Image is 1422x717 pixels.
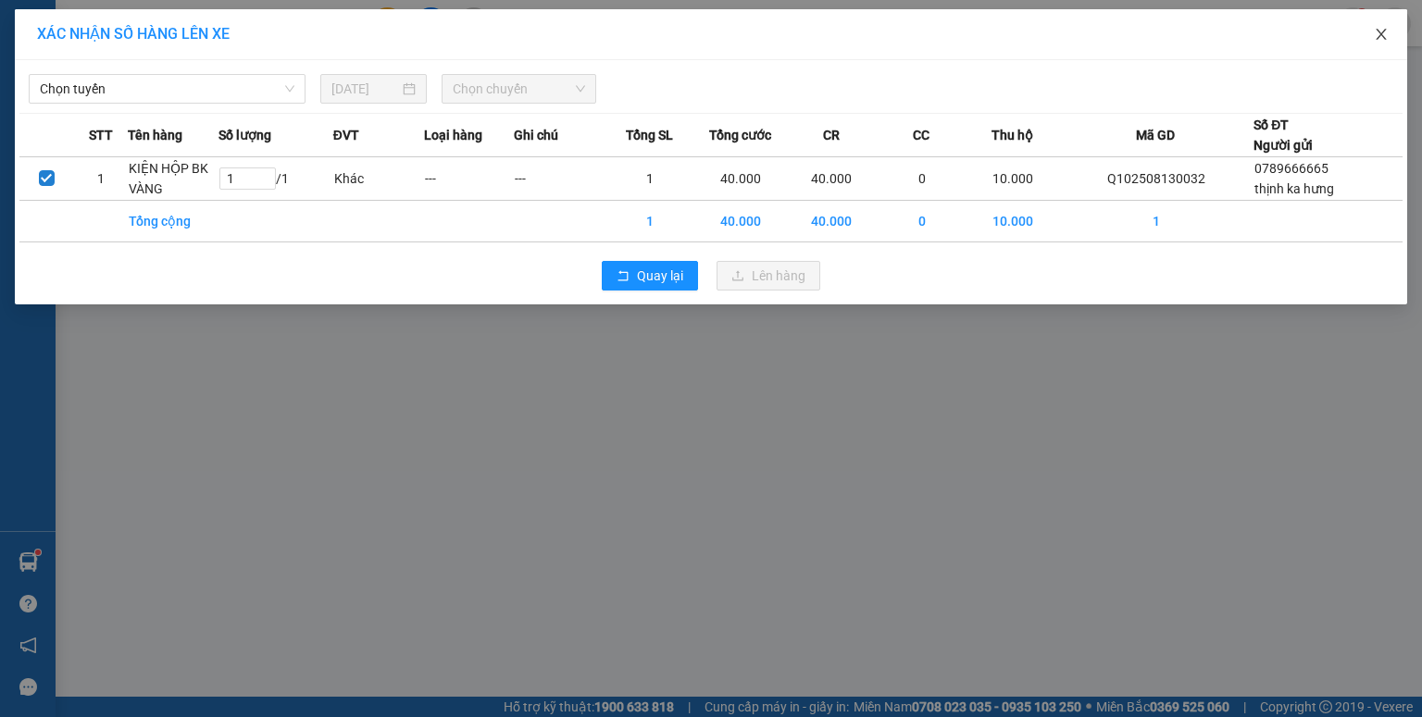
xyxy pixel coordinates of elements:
[74,157,129,201] td: 1
[967,201,1058,242] td: 10.000
[1136,125,1175,145] span: Mã GD
[877,201,967,242] td: 0
[1058,201,1254,242] td: 1
[424,157,515,201] td: ---
[333,157,424,201] td: Khác
[967,157,1058,201] td: 10.000
[617,269,630,284] span: rollback
[695,201,786,242] td: 40.000
[877,157,967,201] td: 0
[128,201,218,242] td: Tổng cộng
[823,125,840,145] span: CR
[602,261,698,291] button: rollbackQuay lại
[913,125,929,145] span: CC
[695,157,786,201] td: 40.000
[605,201,695,242] td: 1
[218,157,332,201] td: / 1
[424,125,482,145] span: Loại hàng
[514,125,558,145] span: Ghi chú
[992,125,1033,145] span: Thu hộ
[514,157,605,201] td: ---
[1254,115,1313,155] div: Số ĐT Người gửi
[40,75,294,103] span: Chọn tuyến
[605,157,695,201] td: 1
[786,201,877,242] td: 40.000
[37,25,230,43] span: XÁC NHẬN SỐ HÀNG LÊN XE
[717,261,820,291] button: uploadLên hàng
[1355,9,1407,61] button: Close
[453,75,586,103] span: Chọn chuyến
[128,125,182,145] span: Tên hàng
[218,125,271,145] span: Số lượng
[1374,27,1389,42] span: close
[1254,161,1328,176] span: 0789666665
[331,79,399,99] input: 13/08/2025
[128,157,218,201] td: KIỆN HỘP BK VÀNG
[786,157,877,201] td: 40.000
[1254,181,1334,196] span: thịnh ka hưng
[89,125,113,145] span: STT
[709,125,771,145] span: Tổng cước
[333,125,359,145] span: ĐVT
[626,125,673,145] span: Tổng SL
[1058,157,1254,201] td: Q102508130032
[637,266,683,286] span: Quay lại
